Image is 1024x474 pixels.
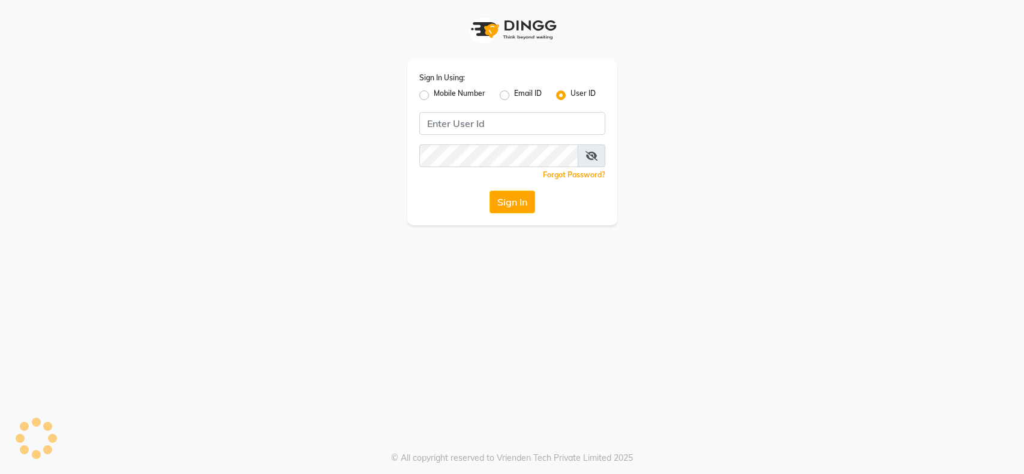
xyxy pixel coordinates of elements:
[490,191,535,213] button: Sign In
[419,112,605,135] input: Username
[543,170,605,179] a: Forgot Password?
[419,144,578,167] input: Username
[464,12,560,47] img: logo1.svg
[434,88,485,102] label: Mobile Number
[570,88,596,102] label: User ID
[514,88,542,102] label: Email ID
[419,73,465,83] label: Sign In Using:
